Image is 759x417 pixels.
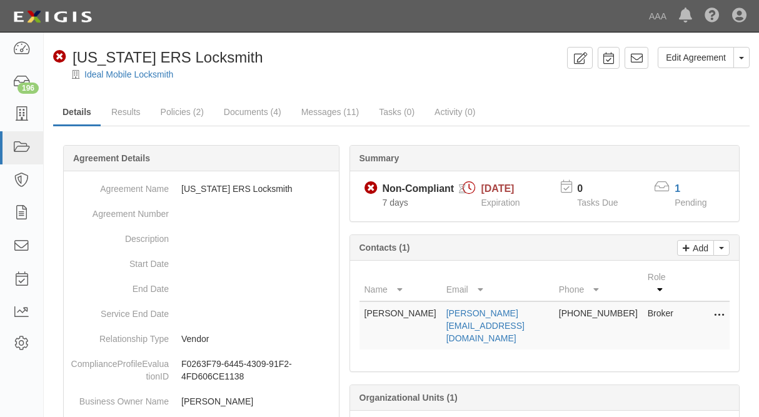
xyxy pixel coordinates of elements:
[658,47,734,68] a: Edit Agreement
[69,226,169,245] dt: Description
[577,182,633,196] p: 0
[84,69,173,79] a: Ideal Mobile Locksmith
[359,243,410,253] b: Contacts (1)
[69,301,169,320] dt: Service End Date
[73,153,150,163] b: Agreement Details
[446,308,525,343] a: [PERSON_NAME][EMAIL_ADDRESS][DOMAIN_NAME]
[69,176,334,201] dd: [US_STATE] ERS Locksmith
[359,266,441,301] th: Name
[369,99,424,124] a: Tasks (0)
[181,395,334,408] p: [PERSON_NAME]
[577,198,618,208] span: Tasks Due
[69,326,169,345] dt: Relationship Type
[9,6,96,28] img: logo-5460c22ac91f19d4615b14bd174203de0afe785f0fc80cf4dbbc73dc1793850b.png
[643,4,673,29] a: AAA
[69,389,169,408] dt: Business Owner Name
[151,99,213,124] a: Policies (2)
[53,47,263,68] div: California ERS Locksmith
[69,351,169,383] dt: ComplianceProfileEvaluationID
[69,201,169,220] dt: Agreement Number
[481,198,520,208] span: Expiration
[359,153,400,163] b: Summary
[292,99,369,124] a: Messages (11)
[677,240,714,256] a: Add
[69,276,169,295] dt: End Date
[383,182,455,196] div: Non-Compliant
[675,183,680,194] a: 1
[643,301,680,349] td: Broker
[675,198,706,208] span: Pending
[364,182,378,195] i: Non-Compliant
[69,176,169,195] dt: Agreement Name
[181,358,334,383] p: F0263F79-6445-4309-91F2-4FD606CE1138
[690,241,708,255] p: Add
[73,49,263,66] span: [US_STATE] ERS Locksmith
[425,99,485,124] a: Activity (0)
[643,266,680,301] th: Role
[69,326,334,351] dd: Vendor
[102,99,150,124] a: Results
[554,301,643,349] td: [PHONE_NUMBER]
[441,266,554,301] th: Email
[69,251,169,270] dt: Start Date
[481,183,514,194] span: [DATE]
[214,99,291,124] a: Documents (4)
[359,393,458,403] b: Organizational Units (1)
[383,198,408,208] span: Since 09/30/2025
[18,83,39,94] div: 196
[705,9,720,24] i: Help Center - Complianz
[359,301,441,349] td: [PERSON_NAME]
[53,99,101,126] a: Details
[53,51,66,64] i: Non-Compliant
[554,266,643,301] th: Phone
